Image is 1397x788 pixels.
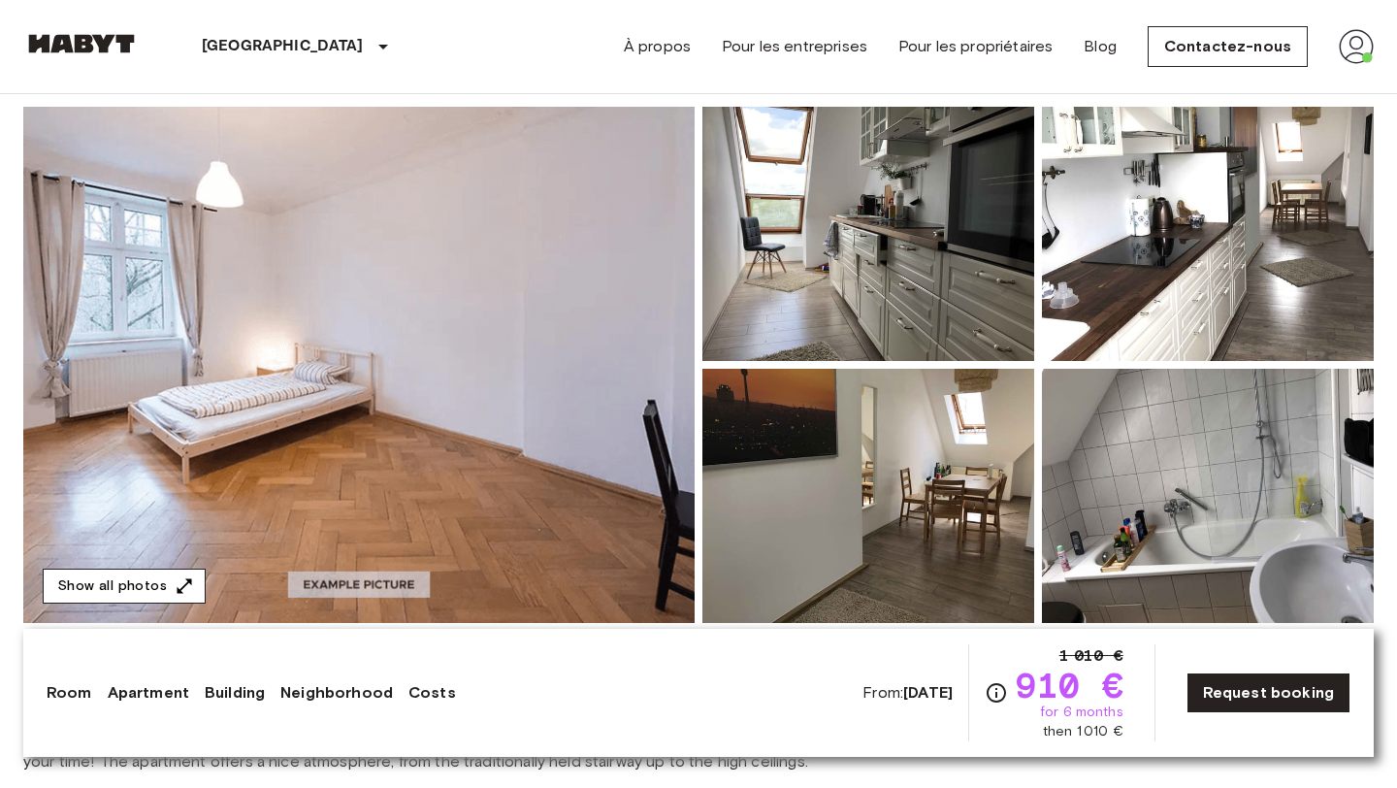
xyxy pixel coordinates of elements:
[108,681,189,705] a: Apartment
[1040,703,1123,722] span: for 6 months
[1043,722,1123,741] span: then 1 010 €
[898,35,1053,58] a: Pour les propriétaires
[23,107,695,623] img: Marketing picture of unit DE-02-012-002-03HF
[1059,644,1123,668] span: 1 010 €
[43,569,206,605] button: Show all photos
[1016,668,1123,703] span: 910 €
[702,107,1034,361] img: Picture of unit DE-02-012-002-03HF
[985,681,1008,705] svg: Check cost overview for full price breakdown. Please note that discounts apply to new joiners onl...
[47,681,92,705] a: Room
[202,35,364,58] p: [GEOGRAPHIC_DATA]
[1339,29,1374,64] img: avatar
[23,34,140,53] img: Habyt
[1042,107,1374,361] img: Picture of unit DE-02-012-002-03HF
[1084,35,1117,58] a: Blog
[862,682,953,704] span: From:
[205,681,265,705] a: Building
[1148,26,1308,67] a: Contactez-nous
[1042,369,1374,623] img: Picture of unit DE-02-012-002-03HF
[1186,673,1350,713] a: Request booking
[280,681,393,705] a: Neighborhood
[702,369,1034,623] img: Picture of unit DE-02-012-002-03HF
[722,35,867,58] a: Pour les entreprises
[624,35,691,58] a: À propos
[408,681,456,705] a: Costs
[903,683,953,702] b: [DATE]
